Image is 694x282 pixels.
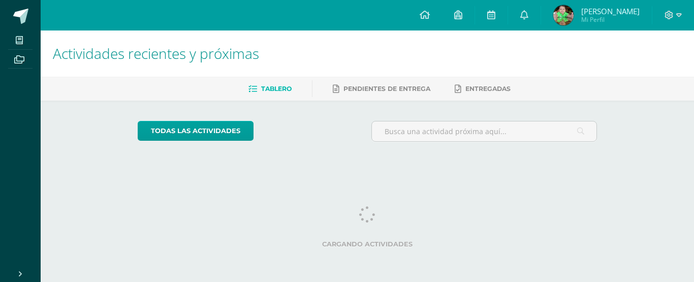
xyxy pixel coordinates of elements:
a: Entregadas [455,81,511,97]
span: [PERSON_NAME] [581,6,640,16]
span: Mi Perfil [581,15,640,24]
input: Busca una actividad próxima aquí... [372,121,597,141]
a: Tablero [248,81,292,97]
img: 0fe85f3bc2c08bcaad8a5509fc7ff0ed.png [553,5,574,25]
span: Actividades recientes y próximas [53,44,259,63]
span: Pendientes de entrega [343,85,430,92]
span: Tablero [261,85,292,92]
span: Entregadas [465,85,511,92]
a: Pendientes de entrega [333,81,430,97]
label: Cargando actividades [138,240,597,248]
a: todas las Actividades [138,121,254,141]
